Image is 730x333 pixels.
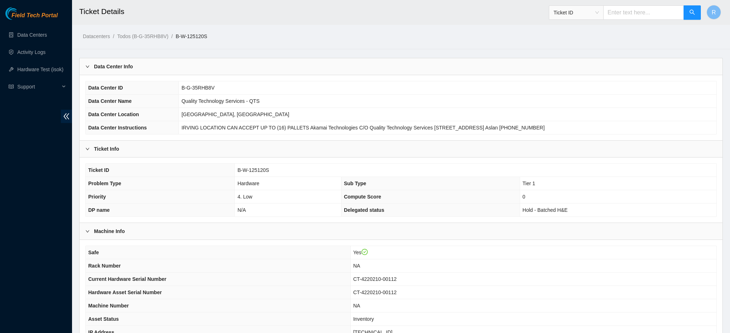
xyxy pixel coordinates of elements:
span: Ticket ID [554,7,599,18]
span: check-circle [362,249,368,255]
button: search [684,5,701,20]
span: Data Center Name [88,98,132,104]
span: Quality Technology Services - QTS [182,98,260,104]
span: / [113,33,114,39]
span: Hardware Asset Serial Number [88,289,162,295]
span: Data Center Instructions [88,125,147,131]
span: 0 [523,194,525,200]
span: Safe [88,250,99,255]
span: double-left [61,110,72,123]
a: Datacenters [83,33,110,39]
div: Machine Info [80,223,722,240]
span: NA [353,303,360,309]
span: Tier 1 [523,181,535,186]
b: Machine Info [94,227,125,235]
span: Asset Status [88,316,119,322]
a: Data Centers [17,32,47,38]
span: IRVING LOCATION CAN ACCEPT UP TO (16) PALLETS Akamai Technologies C/O Quality Technology Services... [182,125,545,131]
span: B-W-125120S [237,167,269,173]
b: Ticket Info [94,145,119,153]
span: Current Hardware Serial Number [88,276,166,282]
span: Data Center Location [88,111,139,117]
span: read [9,84,14,89]
span: Field Tech Portal [12,12,58,19]
button: R [707,5,721,19]
span: R [712,8,716,17]
span: CT-4220210-00112 [353,289,397,295]
span: Inventory [353,316,374,322]
span: Hardware [237,181,259,186]
span: right [85,64,90,69]
span: Machine Number [88,303,129,309]
span: Sub Type [344,181,366,186]
span: Compute Score [344,194,381,200]
input: Enter text here... [603,5,684,20]
span: CT-4220210-00112 [353,276,397,282]
span: right [85,147,90,151]
span: Delegated status [344,207,384,213]
img: Akamai Technologies [5,7,36,20]
span: N/A [237,207,246,213]
a: Akamai TechnologiesField Tech Portal [5,13,58,22]
span: Yes [353,250,368,255]
span: 4. Low [237,194,252,200]
span: Ticket ID [88,167,109,173]
span: Support [17,79,60,94]
div: Ticket Info [80,141,722,157]
span: NA [353,263,360,269]
span: [GEOGRAPHIC_DATA], [GEOGRAPHIC_DATA] [182,111,289,117]
span: Hold - Batched H&E [523,207,568,213]
span: / [171,33,173,39]
span: Rack Number [88,263,121,269]
span: search [689,9,695,16]
a: Activity Logs [17,49,46,55]
a: Hardware Test (isok) [17,67,63,72]
a: B-W-125120S [176,33,207,39]
span: B-G-35RHB8V [182,85,215,91]
span: right [85,229,90,233]
span: DP name [88,207,110,213]
span: Priority [88,194,106,200]
div: Data Center Info [80,58,722,75]
a: Todos (B-G-35RHB8V) [117,33,168,39]
b: Data Center Info [94,63,133,70]
span: Problem Type [88,181,121,186]
span: Data Center ID [88,85,123,91]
